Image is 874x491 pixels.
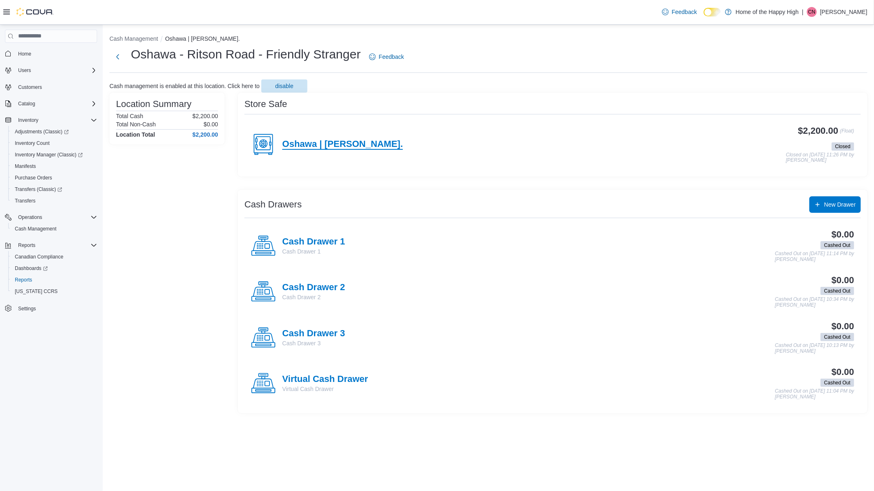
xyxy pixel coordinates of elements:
[820,7,867,17] p: [PERSON_NAME]
[824,287,851,295] span: Cashed Out
[12,161,97,171] span: Manifests
[193,113,218,119] p: $2,200.00
[775,297,854,308] p: Cashed Out on [DATE] 10:34 PM by [PERSON_NAME]
[2,98,100,109] button: Catalog
[824,200,856,209] span: New Drawer
[832,321,854,331] h3: $0.00
[15,277,32,283] span: Reports
[15,163,36,170] span: Manifests
[808,7,815,17] span: CN
[15,115,97,125] span: Inventory
[282,293,345,301] p: Cash Drawer 2
[18,84,42,91] span: Customers
[116,121,156,128] h6: Total Non-Cash
[12,173,97,183] span: Purchase Orders
[12,173,56,183] a: Purchase Orders
[8,251,100,263] button: Canadian Compliance
[12,196,97,206] span: Transfers
[736,7,799,17] p: Home of the Happy High
[18,214,42,221] span: Operations
[2,212,100,223] button: Operations
[193,131,218,138] h4: $2,200.00
[18,242,35,249] span: Reports
[15,254,63,260] span: Canadian Compliance
[261,79,307,93] button: disable
[821,333,854,341] span: Cashed Out
[282,328,345,339] h4: Cash Drawer 3
[8,263,100,274] a: Dashboards
[12,286,97,296] span: Washington CCRS
[15,99,38,109] button: Catalog
[275,82,293,90] span: disable
[15,65,97,75] span: Users
[18,305,36,312] span: Settings
[835,143,851,150] span: Closed
[15,49,35,59] a: Home
[832,230,854,240] h3: $0.00
[832,275,854,285] h3: $0.00
[824,379,851,386] span: Cashed Out
[116,99,191,109] h3: Location Summary
[15,226,56,232] span: Cash Management
[18,100,35,107] span: Catalog
[15,82,97,92] span: Customers
[165,35,240,42] button: Oshawa | [PERSON_NAME].
[282,237,345,247] h4: Cash Drawer 1
[15,82,45,92] a: Customers
[12,286,61,296] a: [US_STATE] CCRS
[15,212,97,222] span: Operations
[15,99,97,109] span: Catalog
[15,151,83,158] span: Inventory Manager (Classic)
[12,184,65,194] a: Transfers (Classic)
[8,274,100,286] button: Reports
[15,186,62,193] span: Transfers (Classic)
[704,8,721,16] input: Dark Mode
[204,121,218,128] p: $0.00
[109,49,126,65] button: Next
[775,343,854,354] p: Cashed Out on [DATE] 10:13 PM by [PERSON_NAME]
[840,126,854,141] p: (Float)
[12,252,67,262] a: Canadian Compliance
[12,224,97,234] span: Cash Management
[18,67,31,74] span: Users
[15,115,42,125] button: Inventory
[15,265,48,272] span: Dashboards
[8,149,100,161] a: Inventory Manager (Classic)
[12,138,53,148] a: Inventory Count
[15,128,69,135] span: Adjustments (Classic)
[8,184,100,195] a: Transfers (Classic)
[18,117,38,123] span: Inventory
[282,139,403,150] h4: Oshawa | [PERSON_NAME].
[12,138,97,148] span: Inventory Count
[8,172,100,184] button: Purchase Orders
[15,198,35,204] span: Transfers
[824,242,851,249] span: Cashed Out
[5,44,97,336] nav: Complex example
[12,161,39,171] a: Manifests
[2,48,100,60] button: Home
[12,127,72,137] a: Adjustments (Classic)
[15,288,58,295] span: [US_STATE] CCRS
[12,184,97,194] span: Transfers (Classic)
[131,46,361,63] h1: Oshawa - Ritson Road - Friendly Stranger
[2,240,100,251] button: Reports
[116,113,143,119] h6: Total Cash
[15,175,52,181] span: Purchase Orders
[832,142,854,151] span: Closed
[282,385,368,393] p: Virtual Cash Drawer
[672,8,697,16] span: Feedback
[8,137,100,149] button: Inventory Count
[12,275,35,285] a: Reports
[832,367,854,377] h3: $0.00
[282,247,345,256] p: Cash Drawer 1
[775,251,854,262] p: Cashed Out on [DATE] 11:14 PM by [PERSON_NAME]
[659,4,700,20] a: Feedback
[12,224,60,234] a: Cash Management
[2,114,100,126] button: Inventory
[2,302,100,314] button: Settings
[8,286,100,297] button: [US_STATE] CCRS
[15,240,97,250] span: Reports
[282,282,345,293] h4: Cash Drawer 2
[282,339,345,347] p: Cash Drawer 3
